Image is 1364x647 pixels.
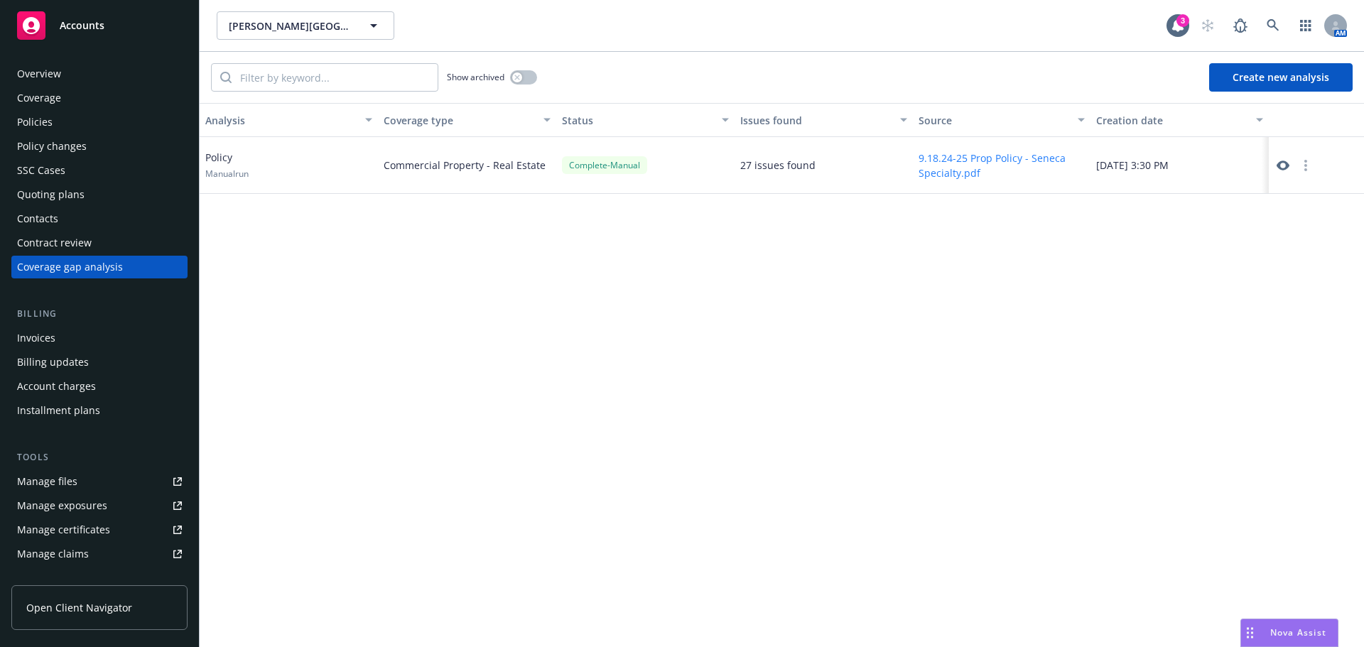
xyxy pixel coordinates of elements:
button: Nova Assist [1240,619,1338,647]
a: Policies [11,111,188,134]
span: Manual run [205,168,249,180]
button: Source [913,103,1091,137]
div: Billing [11,307,188,321]
a: Contract review [11,232,188,254]
div: Quoting plans [17,183,85,206]
div: Manage certificates [17,518,110,541]
div: Policies [17,111,53,134]
span: Show archived [447,71,504,83]
a: Policy changes [11,135,188,158]
div: Commercial Property - Real Estate [378,137,556,194]
div: 3 [1176,13,1189,26]
a: Search [1259,11,1287,40]
div: Complete - Manual [562,156,647,174]
div: Manage files [17,470,77,493]
div: Manage exposures [17,494,107,517]
a: Invoices [11,327,188,349]
button: Creation date [1090,103,1269,137]
a: Manage files [11,470,188,493]
div: Drag to move [1241,619,1259,646]
div: Contacts [17,207,58,230]
a: Account charges [11,375,188,398]
button: 9.18.24-25 Prop Policy - Seneca Specialty.pdf [919,151,1086,180]
span: Accounts [60,20,104,31]
a: Quoting plans [11,183,188,206]
div: [DATE] 3:30 PM [1090,137,1269,194]
div: Installment plans [17,399,100,422]
button: Issues found [735,103,913,137]
div: Invoices [17,327,55,349]
div: Overview [17,62,61,85]
div: 27 issues found [740,158,816,173]
div: Analysis [205,113,357,128]
a: Switch app [1292,11,1320,40]
span: Open Client Navigator [26,600,132,615]
div: Contract review [17,232,92,254]
div: Manage claims [17,543,89,565]
div: Issues found [740,113,892,128]
div: Coverage type [384,113,535,128]
span: Nova Assist [1270,626,1326,638]
a: Manage exposures [11,494,188,517]
div: Coverage [17,87,61,109]
button: Coverage type [378,103,556,137]
a: Coverage gap analysis [11,256,188,278]
svg: Search [220,72,232,83]
div: Tools [11,450,188,464]
input: Filter by keyword... [232,64,438,91]
div: Billing updates [17,351,89,374]
button: [PERSON_NAME][GEOGRAPHIC_DATA], LLC [217,11,394,40]
div: Manage BORs [17,567,84,589]
a: Overview [11,62,188,85]
div: Source [919,113,1070,128]
div: Account charges [17,375,96,398]
a: Installment plans [11,399,188,422]
a: Billing updates [11,351,188,374]
div: Creation date [1096,113,1247,128]
a: Manage claims [11,543,188,565]
a: Coverage [11,87,188,109]
div: Coverage gap analysis [17,256,123,278]
button: Status [556,103,735,137]
div: Status [562,113,713,128]
a: Report a Bug [1226,11,1255,40]
a: Manage certificates [11,518,188,541]
div: Policy changes [17,135,87,158]
button: Analysis [200,103,378,137]
span: [PERSON_NAME][GEOGRAPHIC_DATA], LLC [229,18,352,33]
a: Accounts [11,6,188,45]
div: SSC Cases [17,159,65,182]
button: Create new analysis [1209,63,1353,92]
div: Policy [205,150,249,180]
a: Manage BORs [11,567,188,589]
a: Start snowing [1193,11,1222,40]
a: Contacts [11,207,188,230]
a: SSC Cases [11,159,188,182]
